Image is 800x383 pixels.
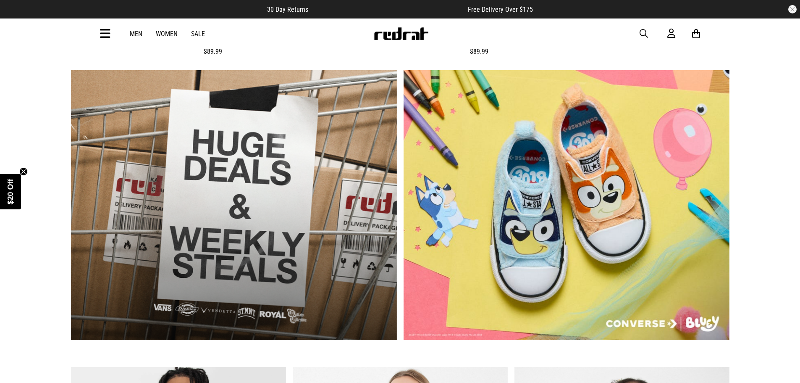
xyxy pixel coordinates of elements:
span: Free Delivery Over $175 [468,5,533,13]
a: Women [156,30,178,38]
div: $89.99 [470,47,596,57]
div: 2 / 2 [404,70,729,340]
iframe: Customer reviews powered by Trustpilot [325,5,451,13]
div: 1 / 2 [71,70,397,340]
img: Redrat logo [373,27,429,40]
span: 30 Day Returns [267,5,308,13]
div: $89.99 [204,47,330,57]
span: $20 Off [6,179,15,204]
button: Open LiveChat chat widget [7,3,32,29]
a: Sale [191,30,205,38]
button: Close teaser [19,167,28,176]
a: Men [130,30,142,38]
